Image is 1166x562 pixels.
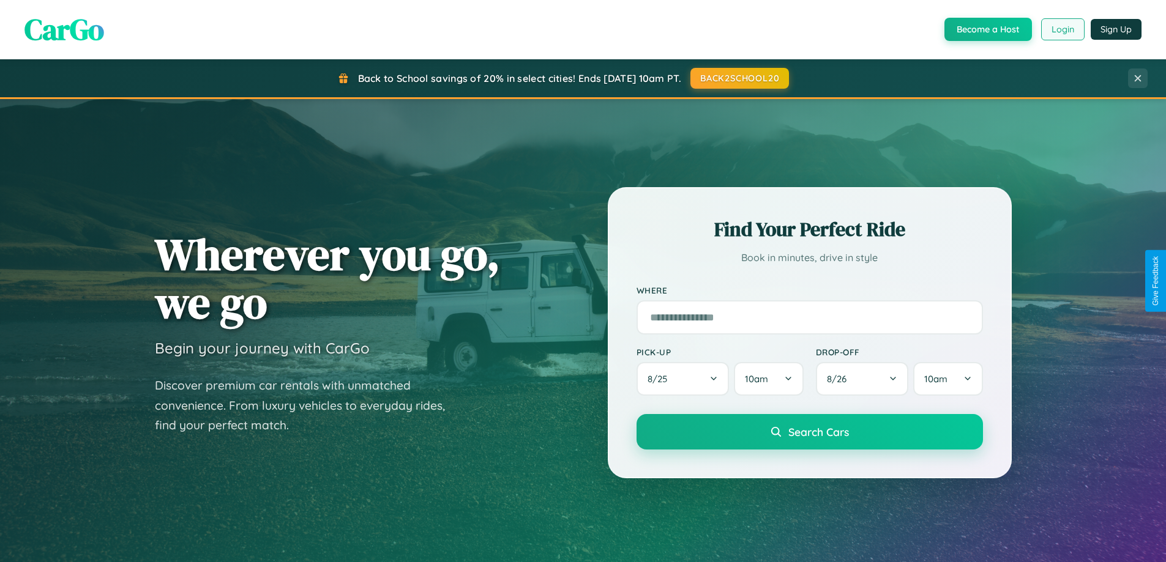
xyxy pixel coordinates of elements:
button: Login [1041,18,1085,40]
div: Give Feedback [1151,256,1160,306]
button: 10am [913,362,982,396]
button: Sign Up [1091,19,1142,40]
label: Pick-up [637,347,804,357]
label: Where [637,285,983,295]
button: Become a Host [944,18,1032,41]
h3: Begin your journey with CarGo [155,339,370,357]
h2: Find Your Perfect Ride [637,216,983,243]
span: 8 / 26 [827,373,853,385]
span: Search Cars [788,425,849,438]
span: 10am [924,373,947,385]
h1: Wherever you go, we go [155,230,500,327]
button: 8/26 [816,362,909,396]
button: Search Cars [637,414,983,449]
button: 10am [734,362,803,396]
p: Discover premium car rentals with unmatched convenience. From luxury vehicles to everyday rides, ... [155,375,461,435]
p: Book in minutes, drive in style [637,249,983,267]
span: Back to School savings of 20% in select cities! Ends [DATE] 10am PT. [358,72,681,84]
button: 8/25 [637,362,730,396]
button: BACK2SCHOOL20 [690,68,789,89]
span: 8 / 25 [648,373,673,385]
label: Drop-off [816,347,983,357]
span: CarGo [24,9,104,50]
span: 10am [745,373,768,385]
